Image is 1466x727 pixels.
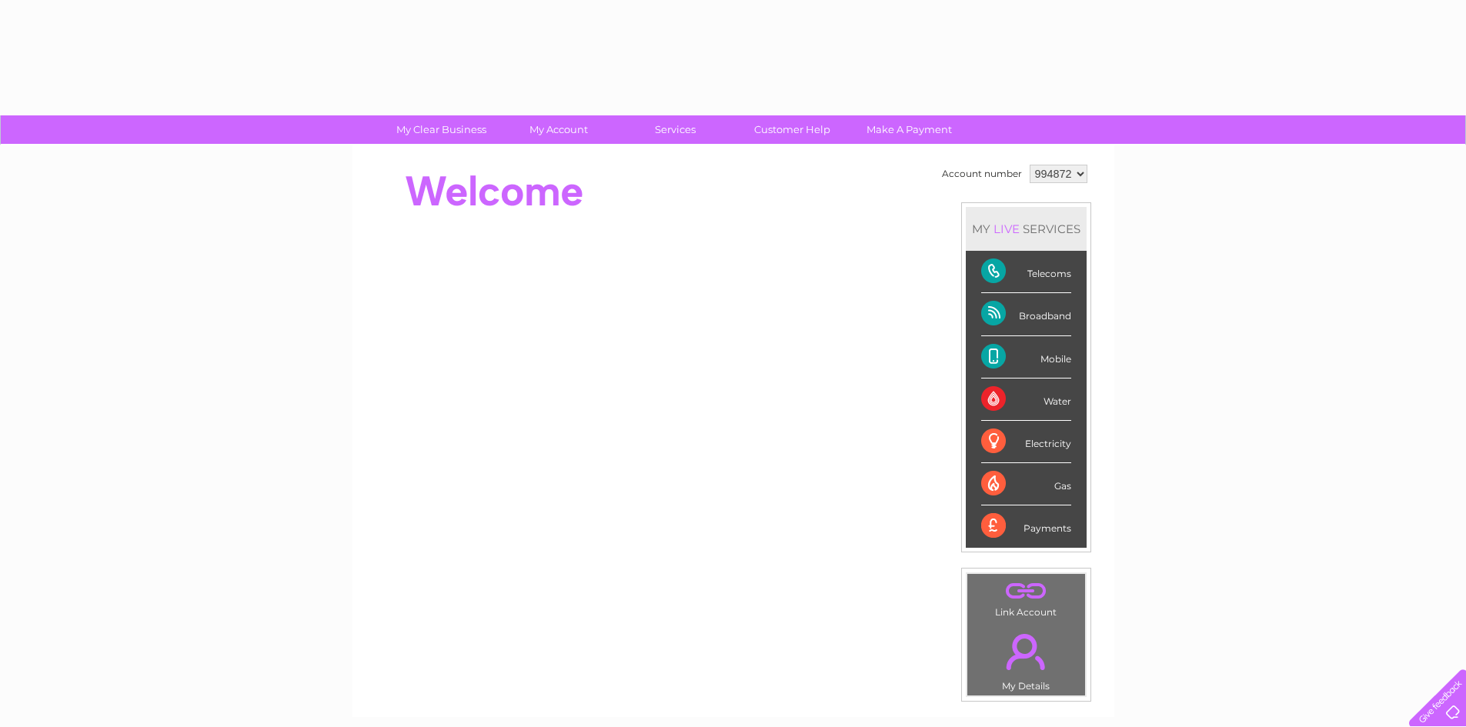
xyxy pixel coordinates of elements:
[981,463,1071,505] div: Gas
[981,293,1071,335] div: Broadband
[967,621,1086,696] td: My Details
[938,161,1026,187] td: Account number
[981,505,1071,547] div: Payments
[981,336,1071,379] div: Mobile
[966,207,1087,251] div: MY SERVICES
[378,115,505,144] a: My Clear Business
[981,421,1071,463] div: Electricity
[612,115,739,144] a: Services
[967,573,1086,622] td: Link Account
[495,115,622,144] a: My Account
[971,625,1081,679] a: .
[990,222,1023,236] div: LIVE
[981,251,1071,293] div: Telecoms
[981,379,1071,421] div: Water
[729,115,856,144] a: Customer Help
[846,115,973,144] a: Make A Payment
[971,578,1081,605] a: .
